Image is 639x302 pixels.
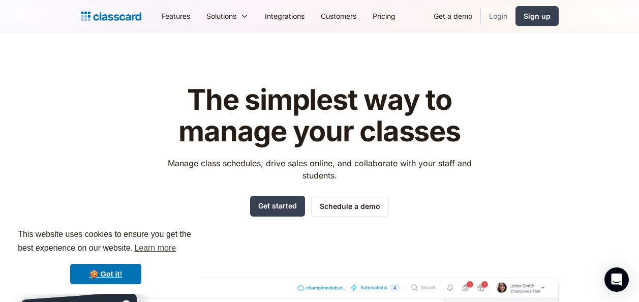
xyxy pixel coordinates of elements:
a: learn more about cookies [133,240,177,256]
a: dismiss cookie message [70,264,141,284]
a: Get a demo [425,5,480,27]
a: Schedule a demo [311,196,389,217]
div: Sign up [524,11,551,21]
div: Solutions [206,11,236,21]
a: Integrations [257,5,313,27]
a: Customers [313,5,364,27]
a: Get started [250,196,305,217]
p: Manage class schedules, drive sales online, and collaborate with your staff and students. [158,157,481,182]
a: home [81,9,141,23]
h1: The simplest way to manage your classes [158,84,481,147]
a: Login [481,5,515,27]
a: Pricing [364,5,404,27]
div: cookieconsent [8,219,203,294]
div: Solutions [198,5,257,27]
a: Features [154,5,198,27]
span: This website uses cookies to ensure you get the best experience on our website. [18,228,194,256]
a: Sign up [515,6,559,26]
div: Open Intercom Messenger [604,267,629,292]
